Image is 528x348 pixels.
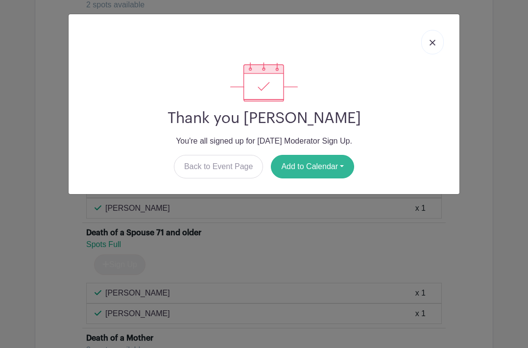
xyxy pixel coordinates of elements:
img: signup_complete-c468d5dda3e2740ee63a24cb0ba0d3ce5d8a4ecd24259e683200fb1569d990c8.svg [230,62,298,101]
img: close_button-5f87c8562297e5c2d7936805f587ecaba9071eb48480494691a3f1689db116b3.svg [430,40,435,46]
button: Add to Calendar [271,155,354,178]
p: You're all signed up for [DATE] Moderator Sign Up. [76,135,452,147]
a: Back to Event Page [174,155,264,178]
h2: Thank you [PERSON_NAME] [76,109,452,127]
